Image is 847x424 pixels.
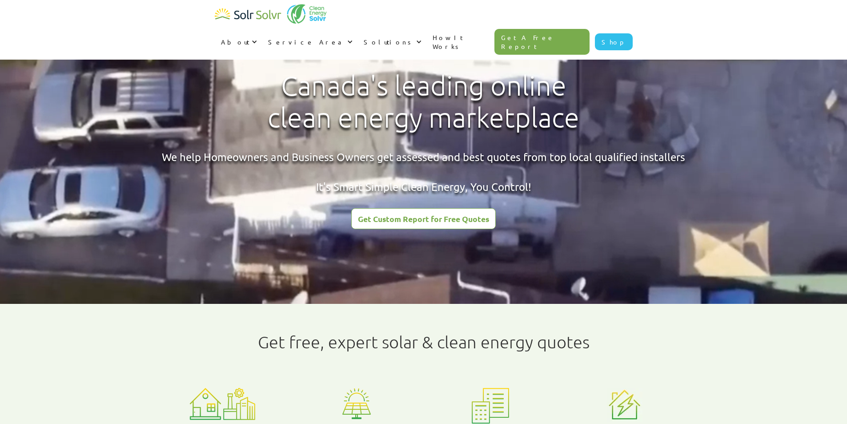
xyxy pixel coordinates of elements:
h1: Canada's leading online clean energy marketplace [260,70,587,134]
a: Get Custom Report for Free Quotes [351,208,496,229]
div: We help Homeowners and Business Owners get assessed and best quotes from top local qualified inst... [162,149,685,194]
div: Solutions [364,37,414,46]
div: About [221,37,249,46]
a: Get A Free Report [494,29,590,55]
div: About [215,28,262,55]
a: Shop [595,33,633,50]
a: How It Works [426,24,495,60]
div: Get Custom Report for Free Quotes [358,215,489,223]
div: Solutions [357,28,426,55]
div: Service Area [262,28,357,55]
div: Service Area [268,37,345,46]
h1: Get free, expert solar & clean energy quotes [258,332,590,352]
